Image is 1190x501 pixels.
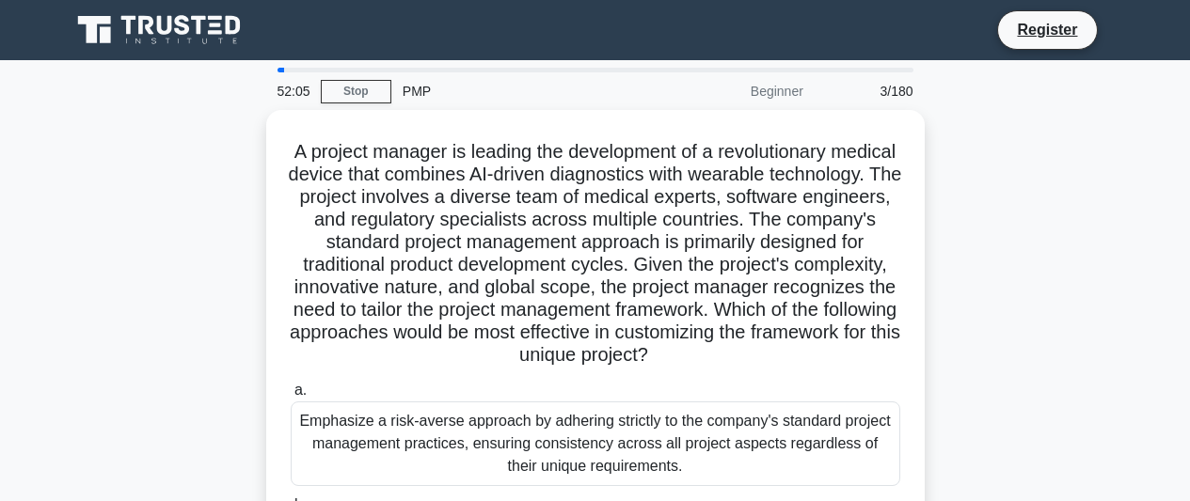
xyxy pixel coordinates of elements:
div: Beginner [650,72,815,110]
div: 52:05 [266,72,321,110]
span: a. [294,382,307,398]
h5: A project manager is leading the development of a revolutionary medical device that combines AI-d... [289,140,902,368]
a: Register [1006,18,1088,41]
div: PMP [391,72,650,110]
div: Emphasize a risk-averse approach by adhering strictly to the company's standard project managemen... [291,401,900,486]
a: Stop [321,80,391,103]
div: 3/180 [815,72,925,110]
